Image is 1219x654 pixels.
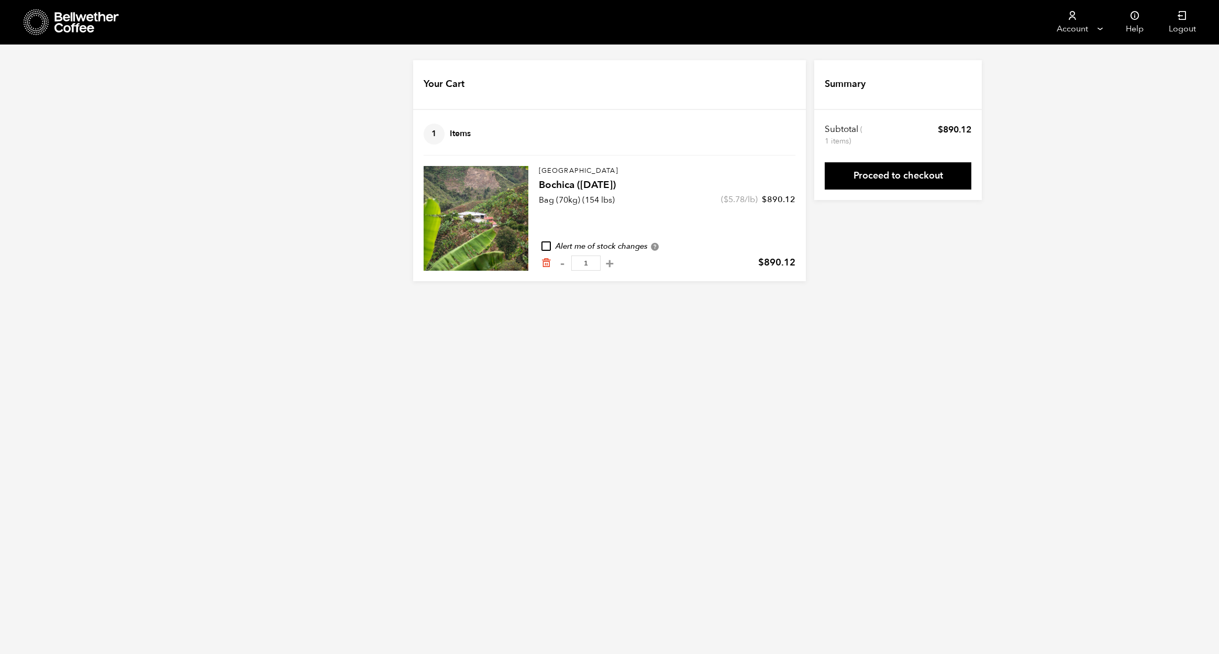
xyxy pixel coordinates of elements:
[571,256,601,271] input: Qty
[724,194,728,205] span: $
[724,194,745,205] bdi: 5.78
[556,258,569,269] button: -
[539,178,795,193] h4: Bochica ([DATE])
[539,194,615,206] p: Bag (70kg) (154 lbs)
[424,124,445,145] span: 1
[541,258,551,269] a: Remove from cart
[938,124,971,136] bdi: 890.12
[758,256,764,269] span: $
[825,77,866,91] h4: Summary
[825,124,864,147] th: Subtotal
[603,258,616,269] button: +
[721,194,758,205] span: ( /lb)
[938,124,943,136] span: $
[762,194,795,205] bdi: 890.12
[762,194,767,205] span: $
[758,256,795,269] bdi: 890.12
[539,241,795,252] div: Alert me of stock changes
[539,166,795,176] p: [GEOGRAPHIC_DATA]
[424,77,464,91] h4: Your Cart
[424,124,471,145] h4: Items
[825,162,971,190] a: Proceed to checkout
